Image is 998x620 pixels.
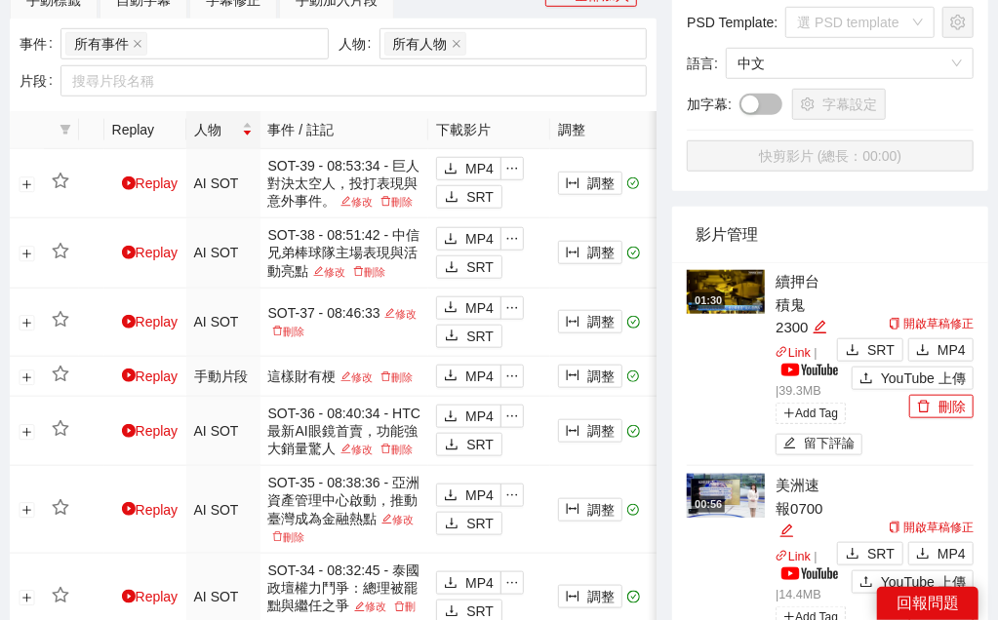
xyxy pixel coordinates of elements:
[60,124,71,136] span: filter
[781,364,838,376] img: yt_logo_rgb_light.a676ea31.png
[52,311,69,329] span: star
[445,190,459,206] span: download
[122,502,179,518] a: Replay
[268,157,421,211] div: SOT-39 - 08:53:34 - 巨人對決太空人，投打表現與意外事件。
[436,365,501,388] button: downloadMP4
[867,543,895,564] span: SRT
[272,531,283,542] span: delete
[566,368,579,384] span: column-width
[444,300,458,316] span: download
[194,242,253,263] div: AI SOT
[436,484,501,507] button: downloadMP4
[501,369,523,383] span: ellipsis
[881,571,966,593] span: YouTube 上傳
[938,543,966,564] span: MP4
[501,162,523,175] span: ellipsis
[501,488,523,502] span: ellipsis
[627,370,640,383] span: check-circle
[194,420,253,442] div: AI SOT
[938,339,966,361] span: MP4
[877,587,978,620] div: 回報問題
[500,571,524,595] button: ellipsis
[436,157,501,180] button: downloadMP4
[52,587,69,604] span: star
[627,247,640,259] span: check-circle
[19,503,34,519] button: 展開行
[501,409,523,423] span: ellipsis
[776,346,788,359] span: link
[813,316,827,339] div: 編輯
[852,570,974,594] button: uploadYouTube 上傳
[781,567,838,580] img: yt_logo_rgb_light.a676ea31.png
[558,585,622,608] button: column-width調整
[19,591,34,606] button: 展開行
[627,425,640,438] span: check-circle
[340,371,351,382] span: edit
[194,119,238,140] span: 人物
[444,576,458,592] span: download
[908,542,974,565] button: downloadMP4
[436,255,502,279] button: downloadSRT
[268,474,421,545] div: SOT-35 - 08:38:36 - 亞洲資產管理中心啟動，推動臺灣成為金融熱點
[558,310,622,333] button: column-width調整
[779,523,794,538] span: edit
[104,111,186,149] th: Replay
[466,256,494,278] span: SRT
[908,338,974,362] button: downloadMP4
[687,53,718,74] span: 語言 :
[381,514,392,524] span: edit
[445,517,459,532] span: download
[566,424,579,440] span: column-width
[837,542,903,565] button: downloadSRT
[867,339,895,361] span: SRT
[444,162,458,177] span: download
[466,326,494,347] span: SRT
[776,550,788,562] span: link
[122,424,136,438] span: play-circle
[444,368,458,384] span: download
[465,158,494,179] span: MP4
[133,39,142,49] span: close
[627,591,640,603] span: check-circle
[122,245,179,260] a: Replay
[20,28,60,59] label: 事件
[56,124,75,136] span: filter
[852,367,974,390] button: uploadYouTube 上傳
[384,308,395,319] span: edit
[846,547,859,562] span: download
[776,434,862,455] button: edit留下評論
[687,270,765,314] img: 7617077a-6a6e-4a97-9af8-d15f1398dff6.jpg
[444,232,458,248] span: download
[272,326,283,336] span: delete
[465,572,494,594] span: MP4
[380,196,391,207] span: delete
[909,395,974,418] button: delete刪除
[776,270,832,339] div: 續押台積鬼2300
[792,89,886,120] button: setting字幕設定
[465,366,494,387] span: MP4
[776,346,811,360] a: linkLink
[194,311,253,332] div: AI SOT
[52,420,69,438] span: star
[428,111,550,149] th: 下載影片
[558,241,622,264] button: column-width調整
[501,301,523,315] span: ellipsis
[436,325,502,348] button: downloadSRT
[19,424,34,440] button: 展開行
[500,365,524,388] button: ellipsis
[627,177,640,190] span: check-circle
[465,406,494,427] span: MP4
[501,232,523,246] span: ellipsis
[445,329,459,344] span: download
[566,246,579,261] span: column-width
[122,246,136,259] span: play-circle
[687,12,778,33] span: PSD Template :
[889,318,900,329] span: copy
[889,521,974,534] a: 開啟草稿修正
[122,368,136,382] span: play-circle
[566,315,579,330] span: column-width
[558,498,622,522] button: column-width調整
[859,575,873,591] span: upload
[19,316,34,331] button: 展開行
[19,247,34,262] button: 展開行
